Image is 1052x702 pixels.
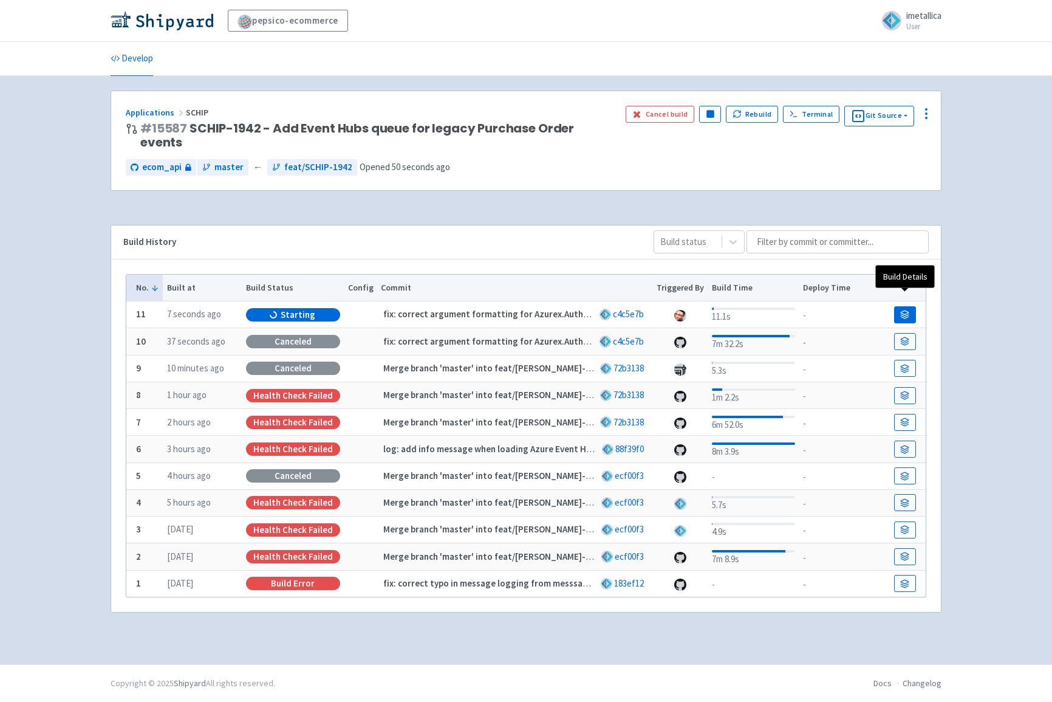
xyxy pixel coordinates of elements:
[613,389,644,401] a: 72b3138
[392,161,450,173] time: 50 seconds ago
[894,494,916,511] a: Build Details
[613,416,644,428] a: 72b3138
[167,470,211,481] time: 4 hours ago
[712,413,795,432] div: 6m 52.0s
[136,497,141,508] b: 4
[383,443,622,455] strong: log: add info message when loading Azure Event Hub token
[383,416,605,428] strong: Merge branch 'master' into feat/[PERSON_NAME]-1942
[140,120,187,137] a: #15587
[136,389,141,401] b: 8
[360,161,450,173] span: Opened
[844,106,914,126] button: Git Source
[167,497,211,508] time: 5 hours ago
[712,305,795,324] div: 11.1s
[167,362,224,374] time: 10 minutes ago
[136,308,146,320] b: 11
[894,467,916,484] a: Build Details
[803,441,886,458] div: -
[383,470,605,481] strong: Merge branch 'master' into feat/[PERSON_NAME]-1942
[894,360,916,377] a: Build Details
[383,308,703,320] strong: fix: correct argument formatting for Azurex.Authorization.Token initialization
[873,678,892,689] a: Docs
[228,10,348,32] a: pepsico-ecommerce
[626,106,694,123] button: Cancel build
[783,106,839,123] a: Terminal
[894,441,916,458] a: Build Details
[197,159,248,176] a: master
[906,10,941,21] span: imetallica
[246,442,340,456] div: Health check failed
[140,122,616,150] span: SCHIP-1942 - Add Event Hubs queue for legacy Purchase Order events
[803,387,886,404] div: -
[875,11,941,30] a: imetallica User
[167,389,207,401] time: 1 hour ago
[803,521,886,538] div: -
[383,362,605,374] strong: Merge branch 'master' into feat/[PERSON_NAME]-1942
[803,468,886,484] div: -
[708,275,799,301] th: Build Time
[613,336,644,347] a: c4c5e7b
[246,496,340,509] div: Health check failed
[281,309,315,321] span: Starting
[136,577,141,589] b: 1
[246,469,340,483] div: Canceled
[614,577,644,589] a: 183ef12
[246,577,340,590] div: Build Error
[246,389,340,402] div: Health check failed
[803,360,886,377] div: -
[613,362,644,374] a: 72b3138
[136,470,141,481] b: 5
[126,107,186,118] a: Applications
[136,443,141,455] b: 6
[383,577,642,589] strong: fix: correct typo in message logging from messsage to message
[242,275,344,301] th: Build Status
[142,160,182,174] span: ecom_api
[246,362,340,375] div: Canceled
[906,22,941,30] small: User
[615,497,644,508] a: ecf00f3
[383,336,703,347] strong: fix: correct argument formatting for Azurex.Authorization.Token initialization
[712,576,795,592] div: -
[803,495,886,511] div: -
[712,359,795,378] div: 5.3s
[111,11,213,30] img: Shipyard logo
[712,386,795,405] div: 1m 2.2s
[136,336,146,347] b: 10
[253,160,262,174] span: ←
[163,275,242,301] th: Built at
[712,520,795,539] div: 4.9s
[799,275,890,301] th: Deploy Time
[712,332,795,351] div: 7m 32.2s
[267,159,357,176] a: feat/SCHIP-1942
[214,160,244,174] span: master
[377,275,653,301] th: Commit
[615,551,644,562] a: ecf00f3
[653,275,708,301] th: Triggered By
[344,275,377,301] th: Config
[726,106,778,123] button: Rebuild
[894,414,916,431] a: Build Details
[894,387,916,404] a: Build Details
[712,468,795,484] div: -
[699,106,721,123] button: Pause
[894,306,916,323] a: Build Details
[167,336,225,347] time: 37 seconds ago
[712,494,795,512] div: 5.7s
[167,551,193,562] time: [DATE]
[174,678,206,689] a: Shipyard
[615,523,644,535] a: ecf00f3
[613,308,644,320] a: c4c5e7b
[746,230,929,253] input: Filter by commit or committer...
[123,235,634,249] div: Build History
[903,678,941,689] a: Changelog
[803,576,886,592] div: -
[803,306,886,323] div: -
[803,334,886,350] div: -
[383,551,605,562] strong: Merge branch 'master' into feat/[PERSON_NAME]-1942
[712,548,795,566] div: 7m 8.9s
[186,107,210,118] span: SCHIP
[136,416,141,428] b: 7
[167,523,193,535] time: [DATE]
[167,443,211,455] time: 3 hours ago
[383,497,605,508] strong: Merge branch 'master' into feat/[PERSON_NAME]-1942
